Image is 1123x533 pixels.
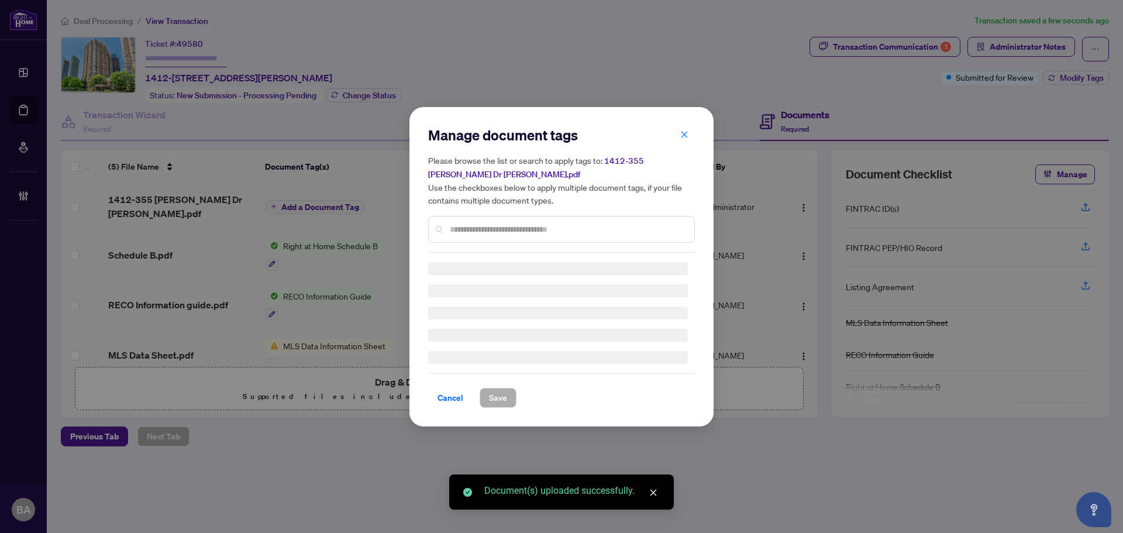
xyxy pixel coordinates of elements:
span: close [680,130,688,138]
h2: Manage document tags [428,126,695,145]
a: Close [647,486,660,499]
div: Document(s) uploaded successfully. [484,484,660,498]
span: Cancel [438,388,463,407]
button: Save [480,388,516,408]
span: check-circle [463,488,472,497]
button: Cancel [428,388,473,408]
button: Open asap [1076,492,1111,527]
span: close [649,489,657,497]
span: 1412-355 [PERSON_NAME] Dr [PERSON_NAME].pdf [428,156,644,180]
h5: Please browse the list or search to apply tags to: Use the checkboxes below to apply multiple doc... [428,154,695,207]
